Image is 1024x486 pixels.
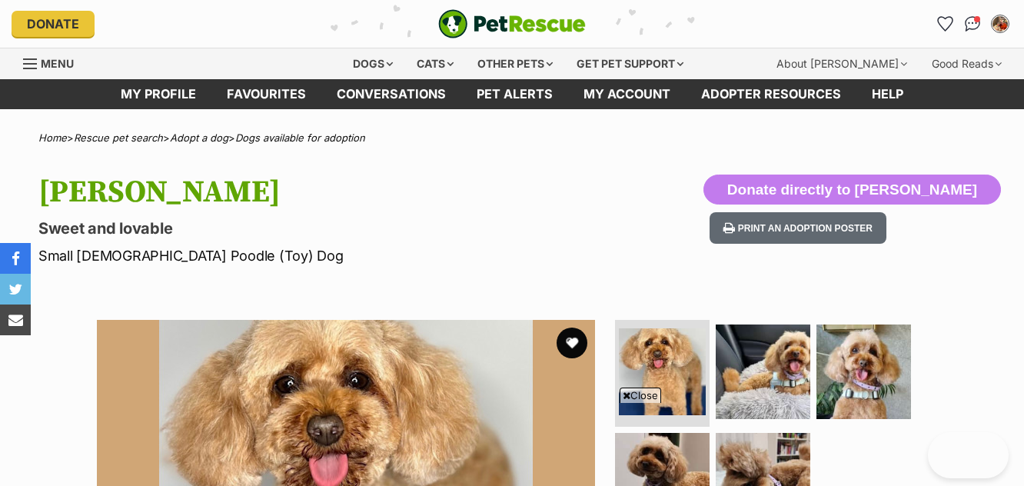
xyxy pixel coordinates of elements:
img: Photo of Mitzi [716,325,810,419]
div: Cats [406,48,464,79]
a: Dogs available for adoption [235,131,365,144]
a: conversations [321,79,461,109]
a: Menu [23,48,85,76]
iframe: Advertisement [139,409,885,478]
button: Donate directly to [PERSON_NAME] [703,175,1001,205]
iframe: Help Scout Beacon - Open [928,432,1009,478]
a: Conversations [960,12,985,36]
a: Help [856,79,919,109]
a: My account [568,79,686,109]
a: Favourites [211,79,321,109]
a: Home [38,131,67,144]
a: Adopt a dog [170,131,228,144]
a: Adopter resources [686,79,856,109]
p: Sweet and lovable [38,218,625,239]
h1: [PERSON_NAME] [38,175,625,210]
span: Close [620,388,661,403]
img: Charlie profile pic [992,16,1008,32]
a: My profile [105,79,211,109]
img: logo-e224e6f780fb5917bec1dbf3a21bbac754714ae5b6737aabdf751b685950b380.svg [438,9,586,38]
img: Photo of Mitzi [816,325,911,419]
a: PetRescue [438,9,586,38]
div: Get pet support [566,48,694,79]
img: Photo of Mitzi [619,328,706,415]
img: chat-41dd97257d64d25036548639549fe6c8038ab92f7586957e7f3b1b290dea8141.svg [965,16,981,32]
span: Menu [41,57,74,70]
p: Small [DEMOGRAPHIC_DATA] Poodle (Toy) Dog [38,245,625,266]
a: Donate [12,11,95,37]
div: About [PERSON_NAME] [766,48,918,79]
a: Rescue pet search [74,131,163,144]
a: Favourites [933,12,957,36]
div: Good Reads [921,48,1012,79]
a: Pet alerts [461,79,568,109]
div: Dogs [342,48,404,79]
button: favourite [557,328,587,358]
button: My account [988,12,1012,36]
div: Other pets [467,48,564,79]
ul: Account quick links [933,12,1012,36]
button: Print an adoption poster [710,212,886,244]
